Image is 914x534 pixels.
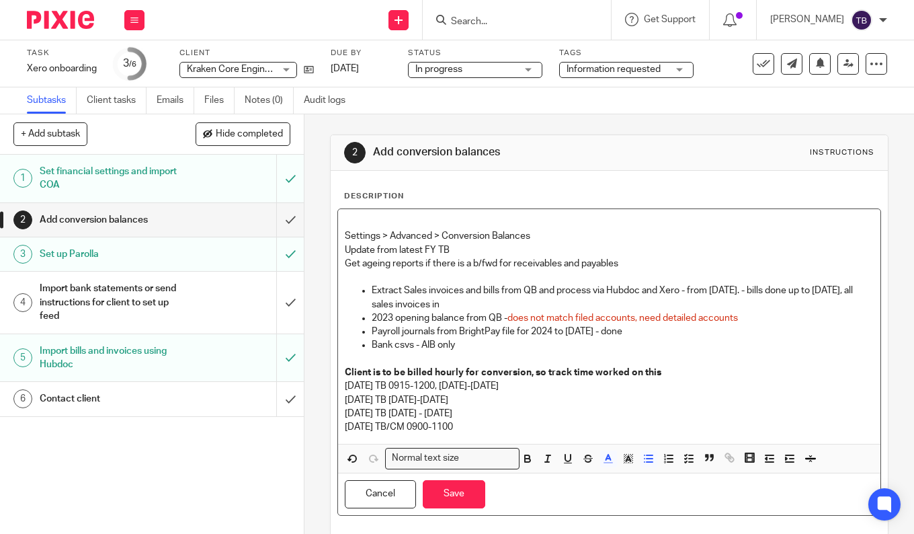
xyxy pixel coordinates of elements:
span: does not match filed accounts, need detailed accounts [507,313,738,323]
h1: Import bills and invoices using Hubdoc [40,341,189,375]
div: Search for option [385,448,520,469]
p: [PERSON_NAME] [770,13,844,26]
p: Payroll journals from BrightPay file for 2024 to [DATE] - done [372,325,874,338]
label: Client [179,48,314,59]
a: Audit logs [304,87,356,114]
div: 3 [13,245,32,264]
div: 5 [13,348,32,367]
p: [DATE] TB 0915-1200, [DATE]-[DATE] [345,379,874,393]
small: /6 [129,61,136,68]
p: Description [344,191,404,202]
div: 1 [13,169,32,188]
label: Task [27,48,97,59]
p: [DATE] TB/CM 0900-1100 [345,420,874,434]
a: Client tasks [87,87,147,114]
a: Notes (0) [245,87,294,114]
img: Pixie [27,11,94,29]
span: Information requested [567,65,661,74]
p: Update from latest FY TB [345,243,874,257]
a: Subtasks [27,87,77,114]
label: Tags [559,48,694,59]
p: [DATE] TB [DATE]-[DATE] [345,393,874,407]
button: Hide completed [196,122,290,145]
input: Search for option [463,451,511,465]
button: Save [423,480,485,509]
input: Search [450,16,571,28]
button: Cancel [345,480,416,509]
p: Settings > Advanced > Conversion Balances [345,229,874,243]
span: Kraken Core Engineering Limited T/A Rope Dock [187,65,389,74]
span: Normal text size [388,451,462,465]
span: In progress [415,65,462,74]
p: [DATE] TB [DATE] - [DATE] [345,407,874,420]
label: Due by [331,48,391,59]
h1: Import bank statements or send instructions for client to set up feed [40,278,189,326]
img: svg%3E [851,9,872,31]
p: 2023 opening balance from QB - [372,311,874,325]
div: 4 [13,293,32,312]
h1: Set up Parolla [40,244,189,264]
div: 6 [13,389,32,408]
div: 3 [123,56,136,71]
div: 2 [344,142,366,163]
h1: Add conversion balances [40,210,189,230]
h1: Set financial settings and import COA [40,161,189,196]
label: Status [408,48,542,59]
p: Bank csvs - AIB only [372,338,874,352]
strong: Client is to be billed hourly for conversion, so track time worked on this [345,368,661,377]
span: Hide completed [216,129,283,140]
h1: Contact client [40,389,189,409]
h1: Add conversion balances [373,145,638,159]
p: Get ageing reports if there is a b/fwd for receivables and payables [345,257,874,270]
a: Files [204,87,235,114]
div: 2 [13,211,32,229]
div: Xero onboarding [27,62,97,75]
a: Emails [157,87,194,114]
button: + Add subtask [13,122,87,145]
p: Extract Sales invoices and bills from QB and process via Hubdoc and Xero - from [DATE]. - bills d... [372,284,874,311]
div: Instructions [810,147,874,158]
span: [DATE] [331,64,359,73]
span: Get Support [644,15,696,24]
